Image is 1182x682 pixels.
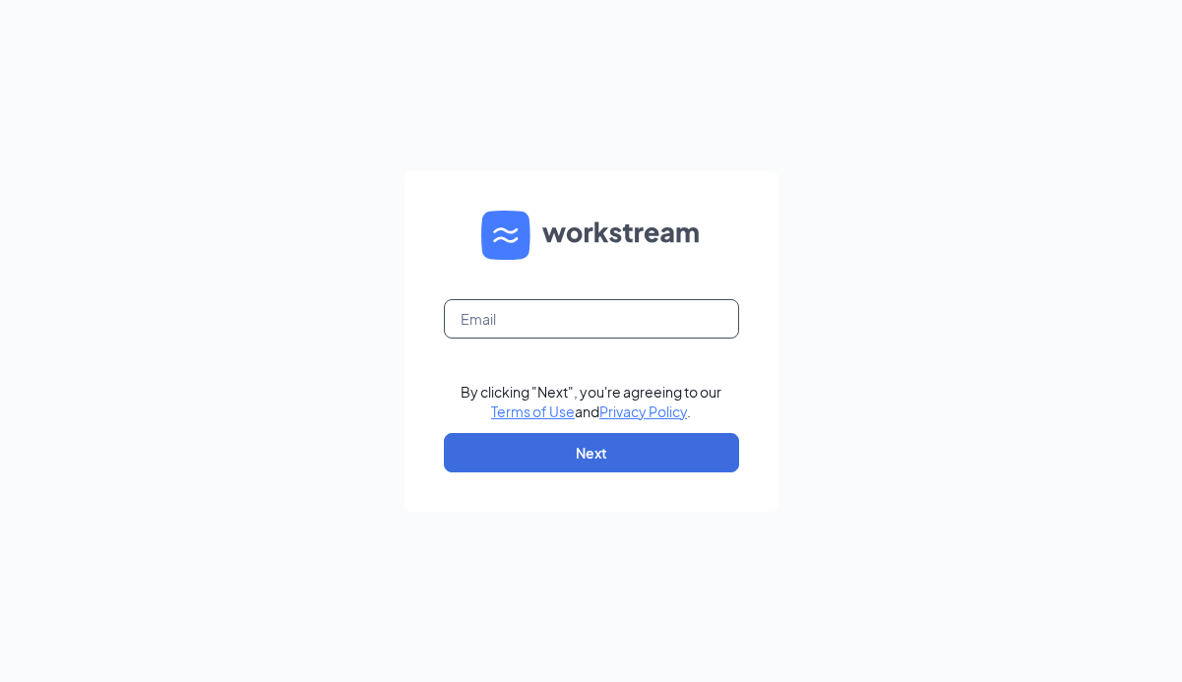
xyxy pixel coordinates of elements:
[481,211,702,260] img: WS logo and Workstream text
[444,433,739,472] button: Next
[491,403,575,420] a: Terms of Use
[444,299,739,339] input: Email
[599,403,687,420] a: Privacy Policy
[461,382,721,421] div: By clicking "Next", you're agreeing to our and .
